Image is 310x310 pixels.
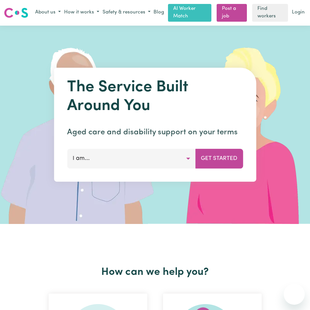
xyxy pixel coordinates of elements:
img: Careseekers logo [4,7,28,19]
a: AI Worker Match [168,4,211,22]
button: Get Started [195,149,243,168]
a: Find workers [252,4,288,22]
button: I am... [67,149,196,168]
h1: The Service Built Around You [67,78,243,116]
a: Blog [152,8,165,18]
iframe: Button to launch messaging window [284,284,305,305]
a: Post a job [217,4,247,22]
button: How it works [62,7,101,18]
button: Safety & resources [101,7,152,18]
a: Careseekers logo [4,5,28,20]
h2: How can we help you? [41,266,270,278]
p: Aged care and disability support on your terms [67,126,243,138]
a: Login [291,8,306,18]
button: About us [34,7,62,18]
